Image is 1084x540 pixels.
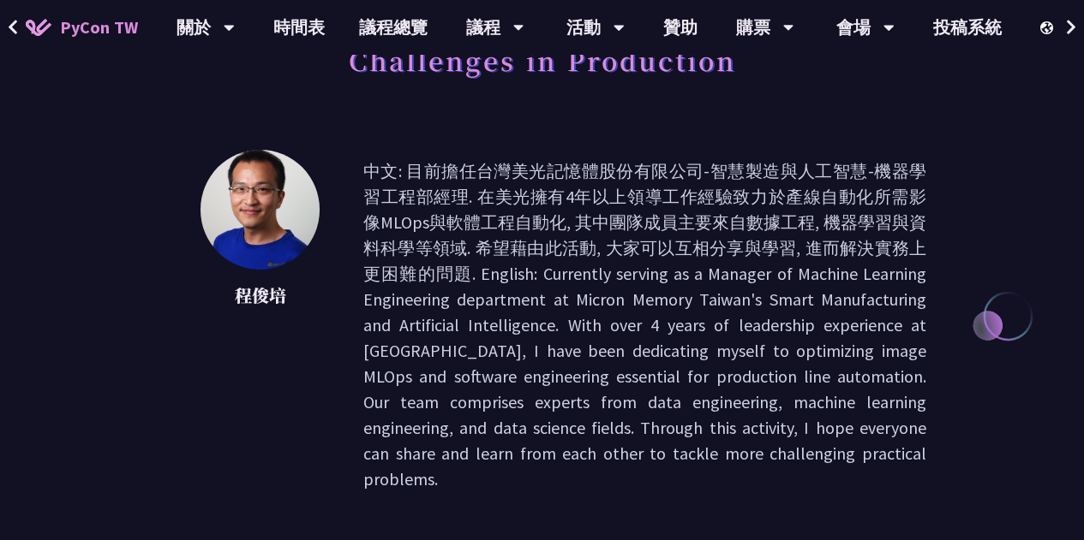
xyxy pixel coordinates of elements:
[201,150,320,270] img: 程俊培
[60,15,138,40] span: PyCon TW
[9,6,155,49] a: PyCon TW
[201,282,320,308] p: 程俊培
[26,19,51,36] img: Home icon of PyCon TW 2025
[1040,21,1057,34] img: Locale Icon
[363,158,926,492] p: 中文: 目前擔任台灣美光記憶體股份有限公司-智慧製造與人工智慧-機器學習工程部經理. 在美光擁有4年以上領導工作經驗致力於產線自動化所需影像MLOps與軟體工程自動化, 其中團隊成員主要來自數據...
